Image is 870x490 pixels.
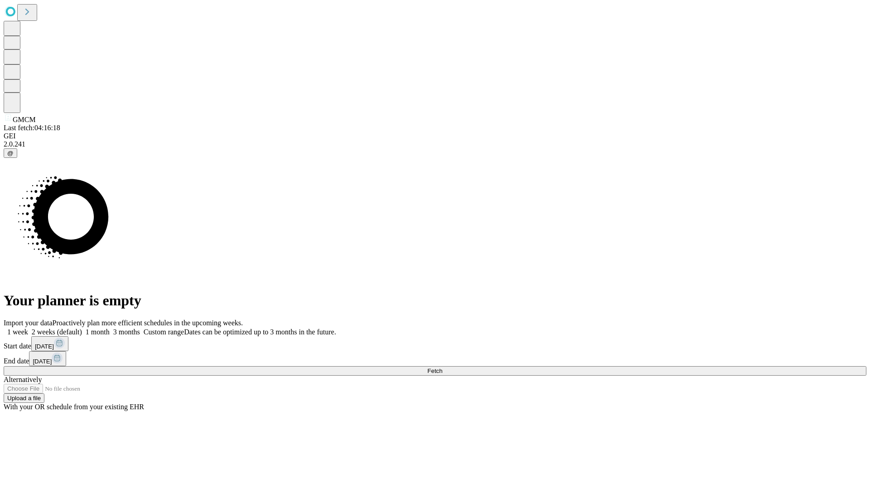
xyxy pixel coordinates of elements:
[4,132,866,140] div: GEI
[29,351,66,366] button: [DATE]
[32,328,82,336] span: 2 weeks (default)
[113,328,140,336] span: 3 months
[427,367,442,374] span: Fetch
[184,328,336,336] span: Dates can be optimized up to 3 months in the future.
[4,376,42,383] span: Alternatively
[4,124,60,132] span: Last fetch: 04:16:18
[53,319,243,327] span: Proactively plan more efficient schedules in the upcoming weeks.
[144,328,184,336] span: Custom range
[4,336,866,351] div: Start date
[4,366,866,376] button: Fetch
[4,292,866,309] h1: Your planner is empty
[31,336,68,351] button: [DATE]
[4,319,53,327] span: Import your data
[35,343,54,350] span: [DATE]
[4,148,17,158] button: @
[7,150,14,157] span: @
[33,358,52,365] span: [DATE]
[7,328,28,336] span: 1 week
[4,140,866,148] div: 2.0.241
[86,328,110,336] span: 1 month
[4,351,866,366] div: End date
[4,393,44,403] button: Upload a file
[13,116,36,123] span: GMCM
[4,403,144,411] span: With your OR schedule from your existing EHR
